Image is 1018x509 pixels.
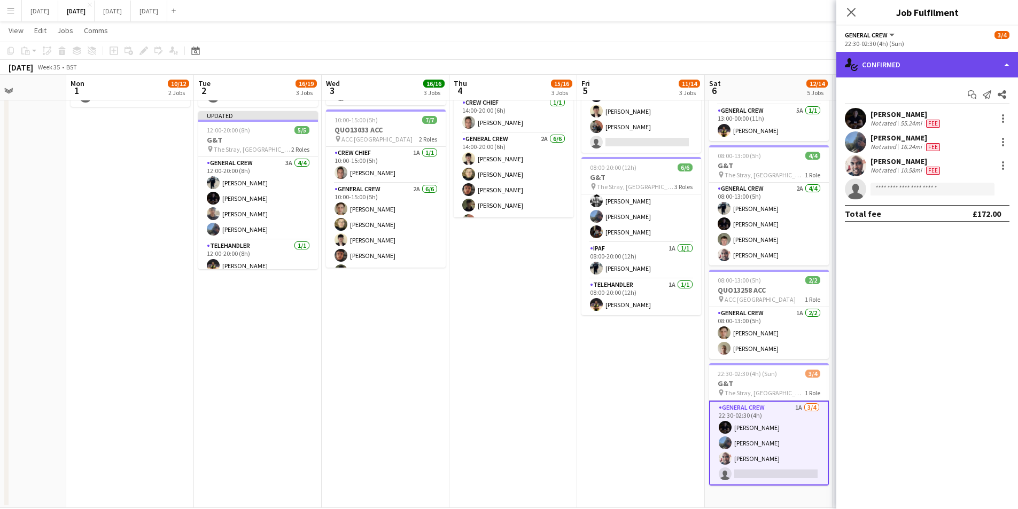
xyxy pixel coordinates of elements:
span: 2/2 [805,276,820,284]
div: Crew has different fees then in role [924,119,942,128]
app-card-role: TELEHANDLER1/112:00-20:00 (8h)[PERSON_NAME] [198,240,318,276]
span: 2 [197,84,211,97]
a: Edit [30,24,51,37]
div: [PERSON_NAME] [871,133,942,143]
div: £172.00 [973,208,1001,219]
div: 10.58mi [898,166,924,175]
span: 2 Roles [291,145,309,153]
div: 3 Jobs [424,89,444,97]
div: 3 Jobs [679,89,700,97]
button: [DATE] [58,1,95,21]
div: Crew has different fees then in role [924,166,942,175]
app-job-card: 08:00-20:00 (12h)6/6G&T The Stray, [GEOGRAPHIC_DATA], [GEOGRAPHIC_DATA], [GEOGRAPHIC_DATA]3 Roles... [581,157,701,315]
div: Crew has different fees then in role [924,143,942,151]
span: Comms [84,26,108,35]
span: 15/16 [551,80,572,88]
span: Fee [926,120,940,128]
div: BST [66,63,77,71]
a: View [4,24,28,37]
span: Sat [709,79,721,88]
span: 2 Roles [419,135,437,143]
h3: G&T [581,173,701,182]
span: 11/14 [679,80,700,88]
app-card-role: General Crew2A4/408:00-13:00 (5h)[PERSON_NAME][PERSON_NAME][PERSON_NAME][PERSON_NAME] [709,183,829,265]
span: 3/4 [805,370,820,378]
span: 1 Role [805,171,820,179]
span: The Stray, [GEOGRAPHIC_DATA], [GEOGRAPHIC_DATA], [GEOGRAPHIC_DATA] [725,389,805,397]
div: Confirmed [836,52,1018,77]
span: 4/4 [805,152,820,160]
span: The Stray, [GEOGRAPHIC_DATA], [GEOGRAPHIC_DATA], [GEOGRAPHIC_DATA] [597,183,674,191]
span: 22:30-02:30 (4h) (Sun) [718,370,777,378]
span: Fri [581,79,590,88]
app-card-role: General Crew6A4/408:00-20:00 (12h)[PERSON_NAME][PERSON_NAME][PERSON_NAME][PERSON_NAME] [581,160,701,242]
button: [DATE] [95,1,131,21]
app-job-card: Updated12:00-20:00 (8h)5/5G&T The Stray, [GEOGRAPHIC_DATA], [GEOGRAPHIC_DATA], [GEOGRAPHIC_DATA]2... [198,111,318,269]
span: 7 [835,84,850,97]
div: 2 Jobs [168,89,189,97]
div: 5 Jobs [807,89,827,97]
span: The Stray, [GEOGRAPHIC_DATA], [GEOGRAPHIC_DATA], [GEOGRAPHIC_DATA] [214,145,291,153]
span: 10:00-15:00 (5h) [335,116,378,124]
app-card-role: General Crew1A3/422:30-02:30 (4h)[PERSON_NAME][PERSON_NAME][PERSON_NAME] [709,401,829,485]
app-card-role: Crew Chief1/114:00-20:00 (6h)[PERSON_NAME] [454,97,573,133]
span: 08:00-13:00 (5h) [718,152,761,160]
span: 5/5 [294,126,309,134]
app-card-role: General Crew2A6/610:00-15:00 (5h)[PERSON_NAME][PERSON_NAME][PERSON_NAME][PERSON_NAME][PERSON_NAME] [326,183,446,297]
span: The Stray, [GEOGRAPHIC_DATA], [GEOGRAPHIC_DATA], [GEOGRAPHIC_DATA] [725,171,805,179]
div: 16.24mi [898,143,924,151]
span: 5 [580,84,590,97]
div: 08:00-13:00 (5h)4/4G&T The Stray, [GEOGRAPHIC_DATA], [GEOGRAPHIC_DATA], [GEOGRAPHIC_DATA]1 RoleGe... [709,145,829,265]
span: 12:00-20:00 (8h) [207,126,250,134]
span: 08:00-20:00 (12h) [590,163,636,171]
span: 08:00-13:00 (5h) [718,276,761,284]
span: 3/4 [994,31,1009,39]
span: Jobs [57,26,73,35]
span: 16/16 [423,80,445,88]
a: Comms [80,24,112,37]
app-card-role: General Crew5A1/113:00-00:00 (11h)[PERSON_NAME] [709,105,829,141]
app-card-role: General Crew3A4/412:00-20:00 (8h)[PERSON_NAME][PERSON_NAME][PERSON_NAME][PERSON_NAME] [198,157,318,240]
h3: Job Fulfilment [836,5,1018,19]
span: View [9,26,24,35]
button: [DATE] [131,1,167,21]
button: [DATE] [22,1,58,21]
span: 1 [69,84,84,97]
div: 22:30-02:30 (4h) (Sun) [845,40,1009,48]
div: [DATE] [9,62,33,73]
app-job-card: 10:00-15:00 (5h)7/7QUO13033 ACC ACC [GEOGRAPHIC_DATA]2 RolesCrew Chief1A1/110:00-15:00 (5h)[PERSO... [326,109,446,268]
div: Not rated [871,166,898,175]
span: ACC [GEOGRAPHIC_DATA] [341,135,413,143]
span: Tue [198,79,211,88]
span: Thu [454,79,467,88]
div: [PERSON_NAME] [871,156,942,166]
div: Not rated [871,119,898,128]
span: 1 Role [805,389,820,397]
a: Jobs [53,24,77,37]
div: Updated [198,111,318,120]
h3: QUO13258 ACC [709,285,829,295]
span: Wed [326,79,340,88]
span: 4 [452,84,467,97]
app-job-card: 22:30-02:30 (4h) (Sun)3/4G&T The Stray, [GEOGRAPHIC_DATA], [GEOGRAPHIC_DATA], [GEOGRAPHIC_DATA]1 ... [709,363,829,485]
app-card-role: General Crew2A6/614:00-20:00 (6h)[PERSON_NAME][PERSON_NAME][PERSON_NAME][PERSON_NAME][PERSON_NAME] [454,133,573,247]
span: Fee [926,143,940,151]
h3: G&T [198,135,318,145]
app-card-role: IPAF1A1/108:00-20:00 (12h)[PERSON_NAME] [581,242,701,279]
div: [PERSON_NAME] [871,109,942,119]
h3: G&T [709,379,829,388]
span: Mon [71,79,84,88]
div: 55.24mi [898,119,924,128]
app-job-card: 14:00-20:00 (6h)7/8QUO13033 ACC ACC [GEOGRAPHIC_DATA]3 RolesCrew Chief1/114:00-20:00 (6h)[PERSON_... [454,59,573,217]
span: Edit [34,26,46,35]
span: 3 Roles [674,183,693,191]
app-card-role: General Crew1A2/208:00-13:00 (5h)[PERSON_NAME][PERSON_NAME] [709,307,829,359]
span: Week 35 [35,63,62,71]
div: 3 Jobs [551,89,572,97]
h3: QUO13033 ACC [326,125,446,135]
